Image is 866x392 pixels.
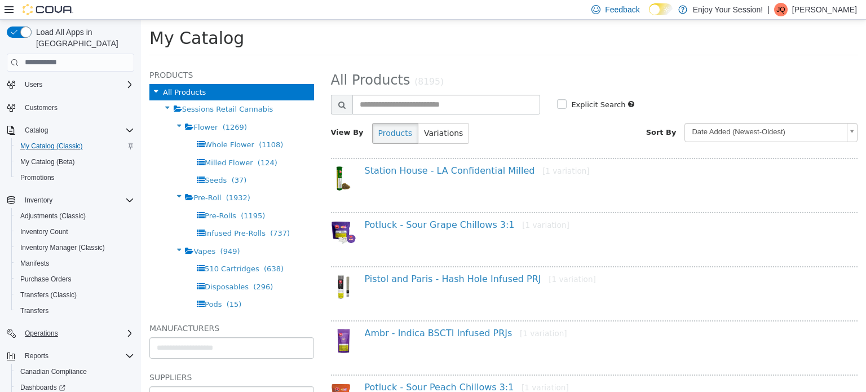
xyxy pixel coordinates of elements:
span: (1932) [85,174,109,182]
button: Catalog [20,124,52,137]
span: Customers [25,103,58,112]
a: Potluck - Sour Grape Chillows 3:1[1 variation] [224,200,428,210]
button: Inventory [20,193,57,207]
span: (296) [112,263,132,271]
span: Canadian Compliance [16,365,134,378]
span: Adjustments (Classic) [16,209,134,223]
a: Ambr - Indica BSCTI Infused PRJs[1 variation] [224,308,426,319]
span: Operations [25,329,58,338]
span: All Products [22,68,65,77]
span: Load All Apps in [GEOGRAPHIC_DATA] [32,27,134,49]
p: | [767,3,770,16]
button: Transfers [11,303,139,319]
span: JQ [776,3,785,16]
a: Customers [20,101,62,114]
span: Inventory [25,196,52,205]
span: Seeds [64,156,86,165]
button: Products [231,103,277,124]
img: 150 [190,363,215,388]
a: Potluck - Sour Peach Chillows 3:1[1 variation] [224,362,428,373]
a: My Catalog (Classic) [16,139,87,153]
span: Pre-Roll [52,174,80,182]
span: Promotions [16,171,134,184]
button: Transfers (Classic) [11,287,139,303]
a: Inventory Manager (Classic) [16,241,109,254]
a: Canadian Compliance [16,365,91,378]
small: [1 variation] [401,147,449,156]
button: Purchase Orders [11,271,139,287]
span: (1269) [82,103,106,112]
small: [1 variation] [381,363,428,372]
span: Operations [20,327,134,340]
button: Reports [2,348,139,364]
span: Inventory Manager (Classic) [20,243,105,252]
span: My Catalog (Classic) [16,139,134,153]
span: (1195) [100,192,124,200]
span: Date Added (Newest-Oldest) [544,104,701,121]
img: 150 [190,254,215,280]
span: (1108) [118,121,142,129]
span: Dashboards [20,383,65,392]
input: Dark Mode [649,3,673,15]
button: Promotions [11,170,139,186]
span: Inventory Manager (Classic) [16,241,134,254]
span: Pods [64,280,81,289]
button: Users [20,78,47,91]
a: Date Added (Newest-Oldest) [544,103,717,122]
span: Reports [25,351,48,360]
a: Pistol and Paris - Hash Hole Infused PRJ[1 variation] [224,254,455,265]
span: View By [190,108,223,117]
span: Feedback [605,4,639,15]
a: Purchase Orders [16,272,76,286]
span: Transfers (Classic) [20,290,77,299]
span: Manifests [20,259,49,268]
span: Disposables [64,263,108,271]
span: Users [20,78,134,91]
button: Adjustments (Classic) [11,208,139,224]
small: (8195) [273,57,303,67]
span: Canadian Compliance [20,367,87,376]
span: All Products [190,52,269,68]
span: Users [25,80,42,89]
span: Manifests [16,257,134,270]
span: (638) [123,245,143,253]
p: Enjoy Your Session! [693,3,763,16]
span: Transfers [20,306,48,315]
button: Operations [2,325,139,341]
small: [1 variation] [408,255,455,264]
button: My Catalog (Classic) [11,138,139,154]
button: Customers [2,99,139,116]
a: Station House - LA Confidential Milled[1 variation] [224,146,449,156]
button: Inventory Manager (Classic) [11,240,139,256]
span: Promotions [20,173,55,182]
h5: Suppliers [8,351,173,364]
span: (37) [91,156,106,165]
span: (124) [117,139,136,147]
button: Canadian Compliance [11,364,139,380]
button: Operations [20,327,63,340]
span: Sort By [505,108,536,117]
span: (15) [86,280,101,289]
p: [PERSON_NAME] [792,3,857,16]
span: Vapes [52,227,74,236]
img: 150 [190,200,215,226]
button: Inventory [2,192,139,208]
small: [1 variation] [379,309,426,318]
a: Promotions [16,171,59,184]
button: Reports [20,349,53,363]
span: Adjustments (Classic) [20,212,86,221]
span: Catalog [25,126,48,135]
button: Variations [277,103,328,124]
img: 150 [190,309,215,334]
span: My Catalog (Classic) [20,142,83,151]
a: Transfers [16,304,53,318]
div: Jessica Quenneville [774,3,788,16]
span: Sessions Retail Cannabis [41,85,132,94]
button: Users [2,77,139,93]
span: Inventory Count [20,227,68,236]
small: [1 variation] [381,201,428,210]
button: Manifests [11,256,139,271]
img: Cova [23,4,73,15]
span: (737) [129,209,149,218]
